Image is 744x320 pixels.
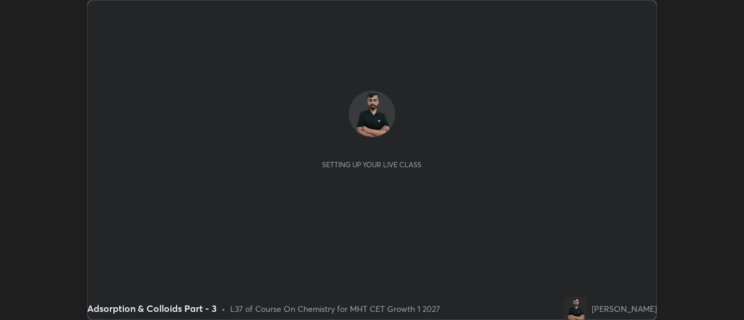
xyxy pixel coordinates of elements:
[221,303,226,315] div: •
[87,301,217,315] div: Adsorption & Colloids Part - 3
[564,297,587,320] img: 389f4bdc53ec4d96b1e1bd1f524e2cc9.png
[322,160,421,169] div: Setting up your live class
[349,91,395,137] img: 389f4bdc53ec4d96b1e1bd1f524e2cc9.png
[592,303,657,315] div: [PERSON_NAME]
[230,303,440,315] div: L37 of Course On Chemistry for MHT CET Growth 1 2027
